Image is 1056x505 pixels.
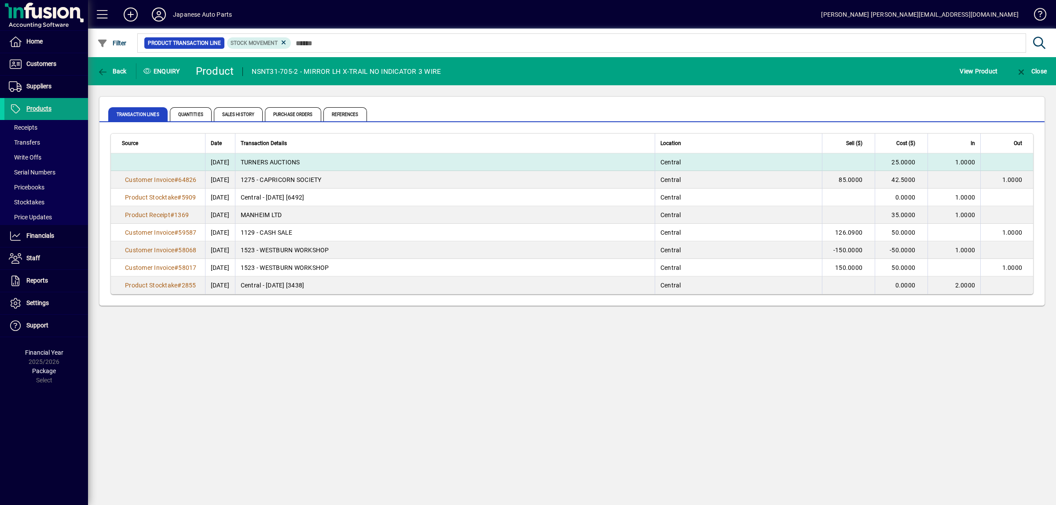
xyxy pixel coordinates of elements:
[211,138,222,148] span: Date
[955,211,975,218] span: 1.0000
[196,64,234,78] div: Product
[205,276,235,294] td: [DATE]
[1014,63,1049,79] button: Close
[875,276,928,294] td: 0.0000
[4,210,88,225] a: Price Updates
[1007,63,1056,79] app-page-header-button: Close enquiry
[660,194,681,201] span: Central
[660,176,681,183] span: Central
[1027,2,1045,30] a: Knowledge Base
[960,64,997,78] span: View Product
[231,40,278,46] span: Stock movement
[122,245,200,255] a: Customer Invoice#58068
[125,282,177,289] span: Product Stocktake
[660,211,681,218] span: Central
[265,107,321,121] span: Purchase Orders
[205,241,235,259] td: [DATE]
[1014,138,1022,148] span: Out
[235,189,655,206] td: Central - [DATE] [6492]
[660,138,681,148] span: Location
[26,232,54,239] span: Financials
[26,322,48,329] span: Support
[875,189,928,206] td: 0.0000
[4,270,88,292] a: Reports
[117,7,145,22] button: Add
[4,76,88,98] a: Suppliers
[174,211,189,218] span: 1369
[178,176,196,183] span: 64826
[26,277,48,284] span: Reports
[660,159,681,166] span: Central
[26,83,51,90] span: Suppliers
[145,7,173,22] button: Profile
[205,206,235,224] td: [DATE]
[136,64,189,78] div: Enquiry
[26,105,51,112] span: Products
[182,282,196,289] span: 2855
[955,282,975,289] span: 2.0000
[660,229,681,236] span: Central
[173,7,232,22] div: Japanese Auto Parts
[660,247,681,254] span: Central
[205,153,235,171] td: [DATE]
[821,7,1019,22] div: [PERSON_NAME] [PERSON_NAME][EMAIL_ADDRESS][DOMAIN_NAME]
[896,138,915,148] span: Cost ($)
[4,180,88,195] a: Pricebooks
[214,107,263,121] span: Sales History
[875,153,928,171] td: 25.0000
[125,247,174,254] span: Customer Invoice
[955,194,975,201] span: 1.0000
[1002,229,1023,236] span: 1.0000
[822,241,875,259] td: -150.0000
[9,199,44,206] span: Stocktakes
[4,150,88,165] a: Write Offs
[4,120,88,135] a: Receipts
[88,63,136,79] app-page-header-button: Back
[955,247,975,254] span: 1.0000
[323,107,367,121] span: References
[125,229,174,236] span: Customer Invoice
[660,282,681,289] span: Central
[822,224,875,241] td: 126.0900
[122,228,200,237] a: Customer Invoice#59587
[1002,264,1023,271] span: 1.0000
[148,39,221,47] span: Product Transaction Line
[4,247,88,269] a: Staff
[174,247,178,254] span: #
[955,159,975,166] span: 1.0000
[122,193,199,202] a: Product Stocktake#5909
[4,315,88,337] a: Support
[957,63,1000,79] button: View Product
[9,184,44,191] span: Pricebooks
[235,206,655,224] td: MANHEIM LTD
[9,169,55,176] span: Serial Numbers
[4,292,88,314] a: Settings
[122,138,200,148] div: Source
[122,138,138,148] span: Source
[125,264,174,271] span: Customer Invoice
[252,65,441,79] div: NSNT31-705-2 - MIRROR LH X-TRAIL NO INDICATOR 3 WIRE
[875,224,928,241] td: 50.0000
[26,254,40,262] span: Staff
[9,154,41,161] span: Write Offs
[178,229,196,236] span: 59587
[174,229,178,236] span: #
[241,138,287,148] span: Transaction Details
[211,138,230,148] div: Date
[235,224,655,241] td: 1129 - CASH SALE
[235,276,655,294] td: Central - [DATE] [3438]
[205,224,235,241] td: [DATE]
[95,35,129,51] button: Filter
[205,189,235,206] td: [DATE]
[25,349,63,356] span: Financial Year
[26,299,49,306] span: Settings
[235,171,655,189] td: 1275 - CAPRICORN SOCIETY
[178,247,196,254] span: 58068
[9,139,40,146] span: Transfers
[122,280,199,290] a: Product Stocktake#2855
[4,165,88,180] a: Serial Numbers
[205,259,235,276] td: [DATE]
[26,38,43,45] span: Home
[125,176,174,183] span: Customer Invoice
[177,282,181,289] span: #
